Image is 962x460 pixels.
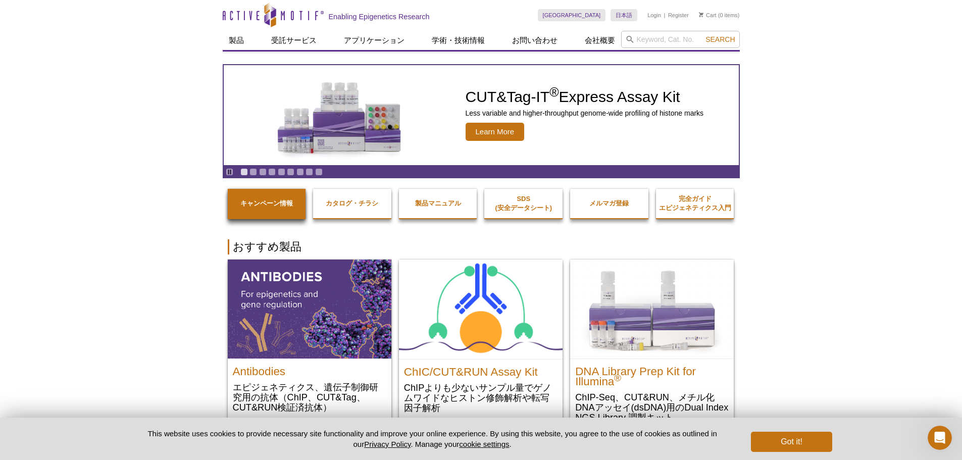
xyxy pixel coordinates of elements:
p: ChIPよりも少ないサンプル量でゲノムワイドなヒストン修飾解析や転写因子解析 [404,382,558,413]
h2: おすすめ製品 [228,239,735,254]
a: Login [647,12,661,19]
strong: カタログ・チラシ [326,199,378,207]
p: エピジェネティクス、遺伝子制御研究用の抗体（ChIP、CUT&Tag、CUT&RUN検証済抗体） [233,382,386,413]
strong: 完全ガイド エピジェネティクス入門 [659,195,731,212]
img: Your Cart [699,12,703,17]
li: | [664,9,666,21]
a: 学術・技術情報 [426,31,491,50]
a: Privacy Policy [364,440,411,448]
strong: キャンペーン情報 [240,199,293,207]
img: All Antibodies [228,260,391,359]
a: お問い合わせ [506,31,564,50]
a: キャンペーン情報 [228,189,306,218]
a: Cart [699,12,717,19]
a: ChIC/CUT&RUN Assay Kit ChIC/CUT&RUN Assay Kit ChIPよりも少ないサンプル量でゲノムワイドなヒストン修飾解析や転写因子解析 [399,260,563,423]
a: Toggle autoplay [226,168,233,176]
h2: CUT&Tag-IT Express Assay Kit [466,89,704,105]
a: 会社概要 [579,31,621,50]
button: Got it! [751,432,832,452]
a: Go to slide 8 [306,168,313,176]
a: 完全ガイドエピジェネティクス入門 [656,184,734,223]
button: Search [702,35,738,44]
a: All Antibodies Antibodies エピジェネティクス、遺伝子制御研究用の抗体（ChIP、CUT&Tag、CUT&RUN検証済抗体） [228,260,391,423]
a: Go to slide 5 [278,168,285,176]
sup: ® [549,85,559,99]
a: Go to slide 4 [268,168,276,176]
a: Register [668,12,689,19]
a: メルマガ登録 [570,189,648,218]
button: cookie settings [459,440,509,448]
sup: ® [614,373,621,383]
a: CUT&Tag-IT Express Assay Kit CUT&Tag-IT®Express Assay Kit Less variable and higher-throughput gen... [224,65,739,165]
a: Go to slide 9 [315,168,323,176]
a: Go to slide 6 [287,168,294,176]
li: (0 items) [699,9,740,21]
article: CUT&Tag-IT Express Assay Kit [224,65,739,165]
h2: Antibodies [233,362,386,377]
img: CUT&Tag-IT Express Assay Kit [256,60,423,171]
strong: メルマガ登録 [589,199,629,207]
a: DNA Library Prep Kit for Illumina DNA Library Prep Kit for Illumina® ChIP-Seq、CUT&RUN、メチル化DNAアッセイ... [570,260,734,433]
a: アプリケーション [338,31,411,50]
a: [GEOGRAPHIC_DATA] [538,9,606,21]
a: 製品 [223,31,250,50]
p: ChIP-Seq、CUT&RUN、メチル化DNAアッセイ(dsDNA)用のDual Index NGS Library 調製キット [575,392,729,423]
a: Go to slide 2 [249,168,257,176]
input: Keyword, Cat. No. [621,31,740,48]
a: Go to slide 7 [296,168,304,176]
a: SDS(安全データシート) [484,184,563,223]
a: 受託サービス [265,31,323,50]
h2: DNA Library Prep Kit for Illumina [575,362,729,387]
h2: ChIC/CUT&RUN Assay Kit [404,362,558,377]
span: Search [705,35,735,43]
a: Go to slide 1 [240,168,248,176]
p: Less variable and higher-throughput genome-wide profiling of histone marks [466,109,704,118]
p: This website uses cookies to provide necessary site functionality and improve your online experie... [130,428,735,449]
img: ChIC/CUT&RUN Assay Kit [399,260,563,359]
span: Learn More [466,123,525,141]
a: Go to slide 3 [259,168,267,176]
a: 製品マニュアル [399,189,477,218]
iframe: Intercom live chat [928,426,952,450]
strong: 製品マニュアル [415,199,461,207]
a: カタログ・チラシ [313,189,391,218]
strong: SDS (安全データシート) [495,195,552,212]
img: DNA Library Prep Kit for Illumina [570,260,734,359]
h2: Enabling Epigenetics Research [329,12,430,21]
a: 日本語 [611,9,637,21]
